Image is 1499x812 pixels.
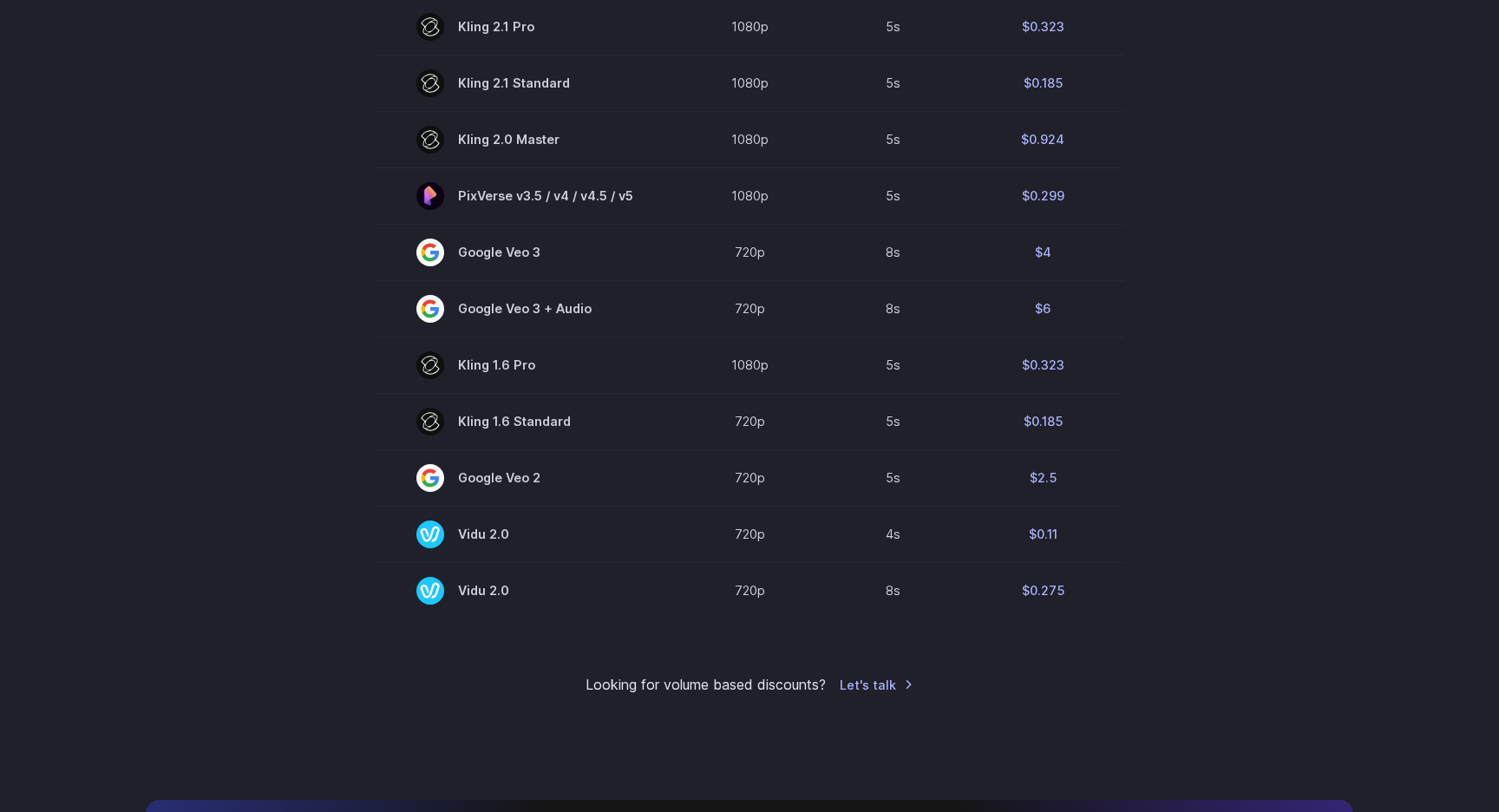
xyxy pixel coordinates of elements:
td: $0.299 [961,167,1124,224]
span: Google Veo 2 [416,464,633,492]
td: 1080p [675,167,824,224]
td: 5s [824,449,961,506]
td: $0.323 [961,337,1124,393]
span: Vidu 2.0 [416,521,633,548]
td: $6 [961,280,1124,337]
td: 4s [824,506,961,562]
td: $2.5 [961,449,1124,506]
td: 720p [675,506,824,562]
td: 720p [675,449,824,506]
span: Kling 2.1 Pro [416,13,633,41]
td: 1080p [675,111,824,167]
td: 8s [824,224,961,280]
span: Google Veo 3 + Audio [416,295,633,323]
span: Kling 2.1 Standard [416,69,633,97]
td: $0.924 [961,111,1124,167]
a: Let's talk [840,675,913,695]
span: Kling 1.6 Standard [416,408,633,435]
td: 1080p [675,337,824,393]
span: Vidu 2.0 [416,577,633,605]
span: Kling 1.6 Pro [416,351,633,379]
td: $0.11 [961,506,1124,562]
td: 720p [675,224,824,280]
td: 5s [824,393,961,449]
td: $0.185 [961,393,1124,449]
td: 720p [675,280,824,337]
td: 5s [824,167,961,224]
td: 720p [675,562,824,619]
td: $0.185 [961,55,1124,111]
td: 8s [824,280,961,337]
td: 1080p [675,55,824,111]
small: Looking for volume based discounts? [586,674,826,697]
span: Kling 2.0 Master [416,126,633,154]
td: 5s [824,111,961,167]
td: 5s [824,55,961,111]
span: Google Veo 3 [416,239,633,266]
td: $0.275 [961,562,1124,619]
td: $4 [961,224,1124,280]
td: 720p [675,393,824,449]
td: 5s [824,337,961,393]
td: 8s [824,562,961,619]
span: PixVerse v3.5 / v4 / v4.5 / v5 [416,182,633,210]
